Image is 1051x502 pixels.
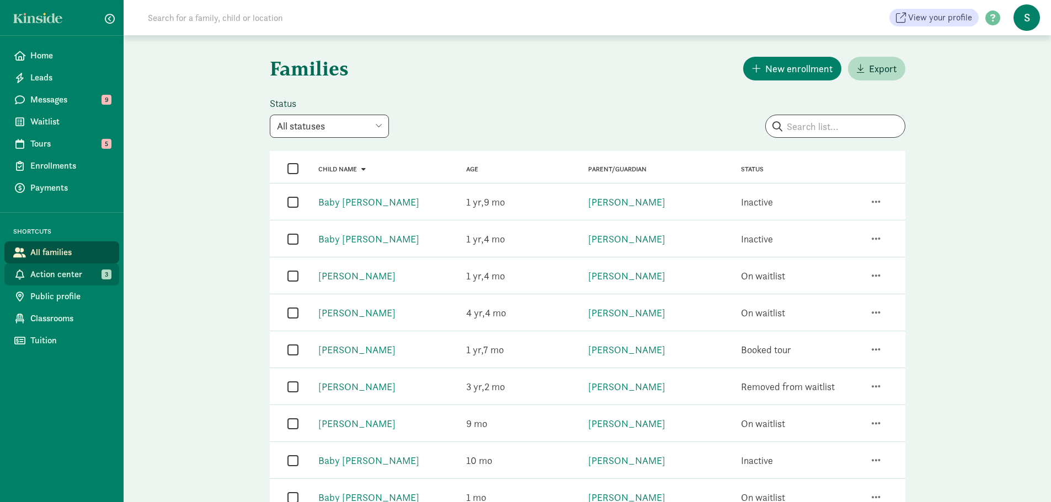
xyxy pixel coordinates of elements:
a: Parent/Guardian [588,165,647,173]
a: Baby [PERSON_NAME] [318,233,419,245]
a: [PERSON_NAME] [318,343,396,356]
span: Leads [30,71,110,84]
span: Payments [30,181,110,195]
span: 4 [485,306,506,319]
div: Inactive [741,195,773,209]
span: 3 [102,269,111,279]
span: Action center [30,268,110,281]
a: Age [466,165,478,173]
span: 1 [466,343,483,356]
a: Child name [318,165,366,173]
span: 3 [466,380,484,393]
a: Waitlist [4,111,119,133]
input: Search for a family, child or location [141,7,451,29]
div: Booked tour [741,342,791,357]
a: Classrooms [4,307,119,330]
label: Status [270,97,389,110]
button: New enrollment [743,57,841,80]
span: Child name [318,165,357,173]
span: 4 [484,233,505,245]
div: On waitlist [741,416,785,431]
a: [PERSON_NAME] [588,454,665,467]
span: Home [30,49,110,62]
div: On waitlist [741,268,785,283]
span: 1 [466,233,484,245]
div: Removed from waitlist [741,379,835,394]
a: [PERSON_NAME] [588,380,665,393]
span: Classrooms [30,312,110,325]
a: Baby [PERSON_NAME] [318,454,419,467]
div: On waitlist [741,305,785,320]
span: Export [869,61,897,76]
a: Action center 3 [4,263,119,285]
a: [PERSON_NAME] [588,306,665,319]
span: 9 [102,95,111,105]
a: Payments [4,177,119,199]
div: Inactive [741,453,773,468]
button: Export [848,57,905,80]
span: Waitlist [30,115,110,128]
span: 9 [466,417,487,430]
span: Enrollments [30,159,110,172]
span: 1 [466,269,484,282]
a: All families [4,241,119,263]
span: 10 [466,454,492,467]
span: All families [30,246,110,259]
span: 5 [102,139,111,149]
a: Messages 9 [4,89,119,111]
span: S [1013,4,1040,31]
a: [PERSON_NAME] [318,269,396,282]
div: Inactive [741,231,773,246]
a: Leads [4,67,119,89]
a: View your profile [889,9,979,26]
span: 4 [484,269,505,282]
a: [PERSON_NAME] [318,306,396,319]
a: [PERSON_NAME] [318,380,396,393]
span: 7 [483,343,504,356]
a: Home [4,45,119,67]
span: Tours [30,137,110,150]
span: Messages [30,93,110,106]
input: Search list... [766,115,905,137]
a: Tours 5 [4,133,119,155]
span: Status [741,165,764,173]
span: 9 [484,196,505,208]
a: Tuition [4,330,119,352]
a: [PERSON_NAME] [588,233,665,245]
a: [PERSON_NAME] [318,417,396,430]
span: New enrollment [765,61,833,76]
span: 1 [466,196,484,208]
span: 2 [484,380,505,393]
span: View your profile [908,11,972,24]
span: Tuition [30,334,110,347]
a: Baby [PERSON_NAME] [318,196,419,208]
span: 4 [466,306,485,319]
span: Public profile [30,290,110,303]
a: [PERSON_NAME] [588,196,665,208]
iframe: Chat Widget [996,449,1051,502]
a: [PERSON_NAME] [588,417,665,430]
a: [PERSON_NAME] [588,343,665,356]
a: Public profile [4,285,119,307]
h1: Families [270,48,585,88]
a: Enrollments [4,155,119,177]
a: [PERSON_NAME] [588,269,665,282]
